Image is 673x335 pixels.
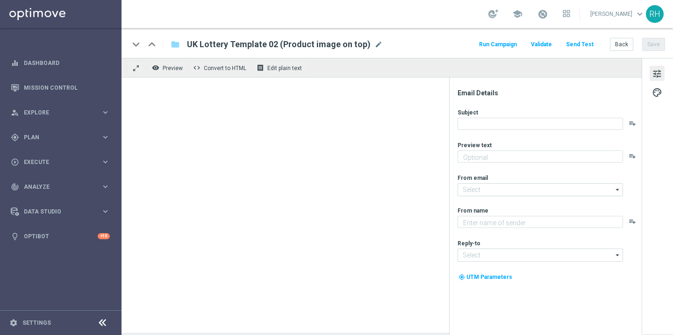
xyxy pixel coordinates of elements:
i: keyboard_arrow_right [101,182,110,191]
button: my_location UTM Parameters [458,272,513,282]
label: Subject [458,109,478,116]
span: Plan [24,135,101,140]
div: RH [646,5,664,23]
span: keyboard_arrow_down [635,9,645,19]
button: Save [642,38,665,51]
div: Optibot [11,224,110,249]
span: Execute [24,159,101,165]
button: code Convert to HTML [191,62,251,74]
button: Run Campaign [478,38,518,51]
button: receipt Edit plain text [254,62,306,74]
span: Convert to HTML [204,65,246,71]
span: code [193,64,200,71]
button: play_circle_outline Execute keyboard_arrow_right [10,158,110,166]
button: remove_red_eye Preview [150,62,187,74]
a: Dashboard [24,50,110,75]
i: remove_red_eye [152,64,159,71]
span: mode_edit [374,40,383,49]
a: Optibot [24,224,98,249]
a: Settings [22,320,51,326]
button: gps_fixed Plan keyboard_arrow_right [10,134,110,141]
div: Analyze [11,183,101,191]
button: person_search Explore keyboard_arrow_right [10,109,110,116]
i: track_changes [11,183,19,191]
i: arrow_drop_down [613,249,623,261]
i: receipt [257,64,264,71]
span: Explore [24,110,101,115]
button: playlist_add [629,218,636,225]
button: Back [610,38,633,51]
i: keyboard_arrow_right [101,207,110,216]
button: track_changes Analyze keyboard_arrow_right [10,183,110,191]
label: From email [458,174,488,182]
span: Analyze [24,184,101,190]
div: Email Details [458,89,641,97]
div: Execute [11,158,101,166]
span: tune [652,68,662,80]
input: Select [458,249,623,262]
span: UK Lottery Template 02 (Product image on top) [187,39,371,50]
button: Data Studio keyboard_arrow_right [10,208,110,215]
button: Send Test [565,38,595,51]
button: playlist_add [629,120,636,127]
label: Preview text [458,142,492,149]
span: Validate [531,41,552,48]
div: Plan [11,133,101,142]
i: settings [9,319,18,327]
span: school [512,9,523,19]
label: Reply-to [458,240,480,247]
button: folder [170,37,181,52]
span: Preview [163,65,183,71]
a: Mission Control [24,75,110,100]
i: folder [171,39,180,50]
button: lightbulb Optibot +10 [10,233,110,240]
i: arrow_drop_down [613,184,623,196]
span: Data Studio [24,209,101,214]
input: Select [458,183,623,196]
button: Validate [530,38,553,51]
div: Mission Control [11,75,110,100]
i: play_circle_outline [11,158,19,166]
label: From name [458,207,488,214]
span: palette [652,86,662,99]
i: lightbulb [11,232,19,241]
div: Explore [11,108,101,117]
button: Mission Control [10,84,110,92]
a: [PERSON_NAME]keyboard_arrow_down [589,7,646,21]
i: equalizer [11,59,19,67]
button: palette [650,85,665,100]
div: Dashboard [11,50,110,75]
button: equalizer Dashboard [10,59,110,67]
div: +10 [98,233,110,239]
span: UTM Parameters [466,274,512,280]
span: Edit plain text [267,65,302,71]
button: tune [650,66,665,81]
div: Data Studio [11,207,101,216]
i: person_search [11,108,19,117]
button: playlist_add [629,152,636,160]
i: keyboard_arrow_right [101,157,110,166]
i: keyboard_arrow_right [101,108,110,117]
i: gps_fixed [11,133,19,142]
i: keyboard_arrow_right [101,133,110,142]
i: my_location [458,274,465,280]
